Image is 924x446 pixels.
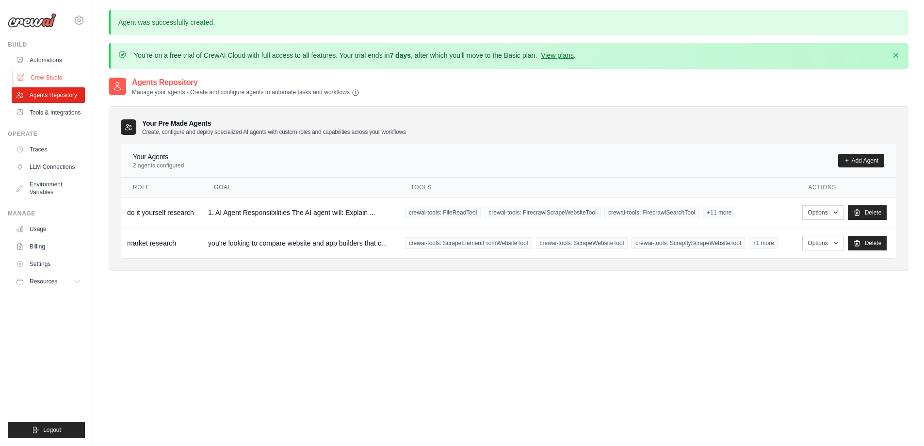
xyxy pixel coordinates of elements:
a: Settings [12,256,85,272]
td: market research [121,228,202,258]
h3: Your Pre Made Agents [142,118,406,136]
a: Billing [12,239,85,254]
p: Agent was successfully created. [109,10,908,35]
th: Tools [399,178,797,198]
a: Agents Repository [12,87,85,103]
a: Tools & Integrations [12,105,85,120]
th: Role [121,178,202,198]
button: Logout [8,422,85,438]
img: Logo [8,13,56,28]
span: crewai-tools: ScrapeWebsiteTool [536,237,628,249]
a: View plans [541,51,573,59]
span: +1 more [749,237,778,249]
span: crewai-tools: ScrapeElementFromWebsiteTool [405,237,532,249]
h4: Your Agents [133,152,184,162]
button: Resources [12,274,85,289]
a: Delete [848,236,887,250]
a: Automations [12,52,85,68]
div: Build [8,41,85,49]
span: crewai-tools: FirecrawlSearchTool [604,207,699,218]
span: crewai-tools: FirecrawlScrapeWebsiteTool [485,207,600,218]
button: Options [802,205,843,220]
h2: Agents Repository [132,77,359,88]
button: Options [802,236,843,250]
strong: 7 days [389,51,411,59]
a: Crew Studio [13,70,86,85]
span: crewai-tools: ScrapflyScrapeWebsiteTool [632,237,745,249]
a: Usage [12,221,85,237]
div: Operate [8,130,85,138]
th: Goal [202,178,399,198]
td: do it yourself research [121,197,202,228]
span: Resources [30,278,57,285]
th: Actions [796,178,896,198]
p: You're on a free trial of CrewAI Cloud with full access to all features. Your trial ends in , aft... [134,50,576,60]
p: Create, configure and deploy specialized AI agents with custom roles and capabilities across your... [142,128,406,136]
a: Delete [848,205,887,220]
a: LLM Connections [12,159,85,175]
a: Add Agent [838,154,884,167]
a: Traces [12,142,85,157]
span: Logout [43,426,61,434]
div: Manage [8,210,85,217]
p: 2 agents configured [133,162,184,169]
p: Manage your agents - Create and configure agents to automate tasks and workflows [132,88,359,97]
span: crewai-tools: FileReadTool [405,207,481,218]
td: 1. AI Agent Responsibilities The AI agent will: Explain ... [202,197,399,228]
span: +11 more [703,207,735,218]
td: you're looking to compare website and app builders that c... [202,228,399,258]
a: Environment Variables [12,177,85,200]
